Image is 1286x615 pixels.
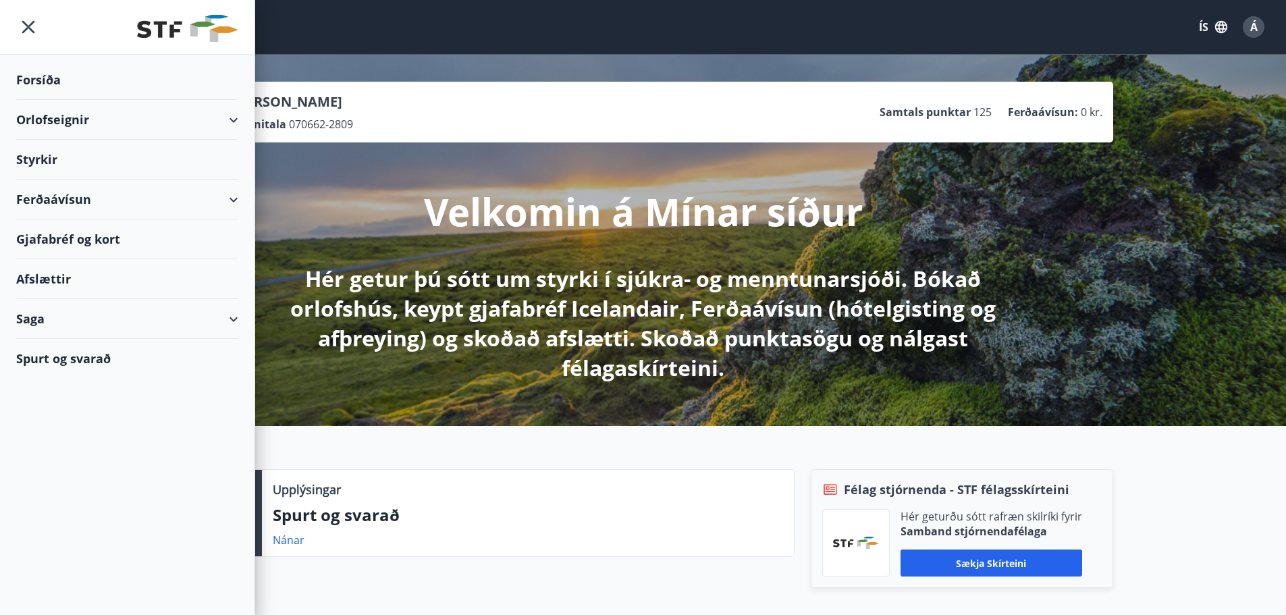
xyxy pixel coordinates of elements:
button: ÍS [1191,15,1235,39]
span: 125 [973,105,992,119]
button: Sækja skírteini [901,550,1082,577]
div: Afslættir [16,259,238,299]
p: Upplýsingar [273,481,341,498]
p: Hér getur þú sótt um styrki í sjúkra- og menntunarsjóði. Bókað orlofshús, keypt gjafabréf Iceland... [287,264,1000,383]
span: Á [1250,20,1258,34]
p: Ferðaávísun : [1008,105,1078,119]
button: menu [16,15,41,39]
div: Spurt og svarað [16,339,238,378]
p: [PERSON_NAME] [233,92,353,111]
span: Félag stjórnenda - STF félagsskírteini [844,481,1069,498]
p: Samband stjórnendafélaga [901,524,1082,539]
p: Samtals punktar [880,105,971,119]
img: union_logo [137,15,238,42]
img: vjCaq2fThgY3EUYqSgpjEiBg6WP39ov69hlhuPVN.png [833,537,879,549]
button: Á [1237,11,1270,43]
div: Ferðaávísun [16,180,238,219]
p: Velkomin á Mínar síður [424,186,863,237]
div: Saga [16,299,238,339]
div: Styrkir [16,140,238,180]
p: Spurt og svarað [273,504,783,527]
div: Orlofseignir [16,100,238,140]
span: 0 kr. [1081,105,1102,119]
p: Kennitala [233,117,286,132]
p: Hér geturðu sótt rafræn skilríki fyrir [901,509,1082,524]
a: Nánar [273,533,304,547]
div: Forsíða [16,60,238,100]
div: Gjafabréf og kort [16,219,238,259]
span: 070662-2809 [289,117,353,132]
